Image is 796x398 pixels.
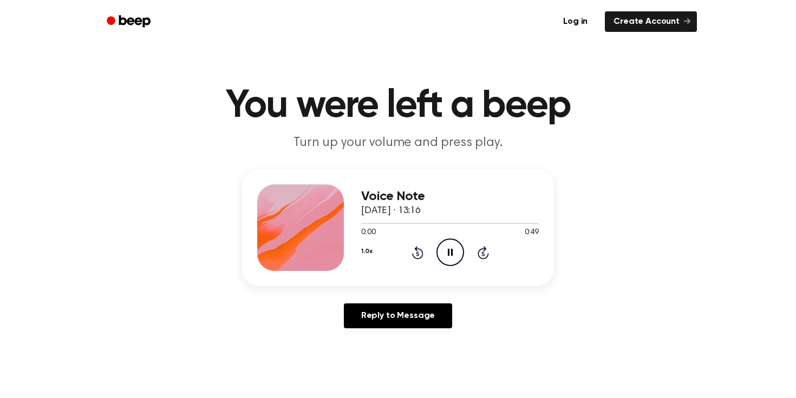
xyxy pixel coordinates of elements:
[99,11,160,32] a: Beep
[361,242,372,261] button: 1.0x
[190,134,606,152] p: Turn up your volume and press play.
[361,206,421,216] span: [DATE] · 13:16
[344,303,452,328] a: Reply to Message
[525,227,539,238] span: 0:49
[121,87,675,125] h1: You were left a beep
[361,227,375,238] span: 0:00
[552,9,598,34] a: Log in
[361,189,539,204] h3: Voice Note
[605,11,697,32] a: Create Account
